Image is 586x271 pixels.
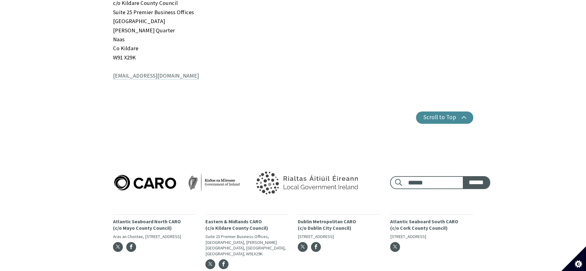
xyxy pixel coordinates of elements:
a: Twitter [113,242,123,252]
p: [STREET_ADDRESS] [298,234,381,240]
a: Facebook [311,242,321,252]
a: Facebook [219,259,228,269]
button: Scroll to Top [416,111,473,124]
p: Aras an Chontae, [STREET_ADDRESS] [113,234,196,240]
a: Facebook [126,242,136,252]
p: Atlantic Seaboard South CARO (c/o Cork County Council) [390,218,473,231]
button: Set cookie preferences [561,246,586,271]
a: Twitter [390,242,400,252]
p: Eastern & Midlands CARO (c/o Kildare County Council) [205,218,289,231]
img: Government of Ireland logo [242,163,370,202]
a: Twitter [205,259,215,269]
a: [EMAIL_ADDRESS][DOMAIN_NAME] [113,72,199,79]
p: Suite 25 Premier Business Offices, [GEOGRAPHIC_DATA], [PERSON_NAME][GEOGRAPHIC_DATA], [GEOGRAPHIC... [205,234,289,257]
p: [STREET_ADDRESS] [390,234,473,240]
p: Atlantic Seaboard North CARO (c/o Mayo County Council) [113,218,196,231]
a: Twitter [298,242,308,252]
img: Caro logo [113,174,241,192]
p: Dublin Metropolitan CARO (c/o Dublin City Council) [298,218,381,231]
